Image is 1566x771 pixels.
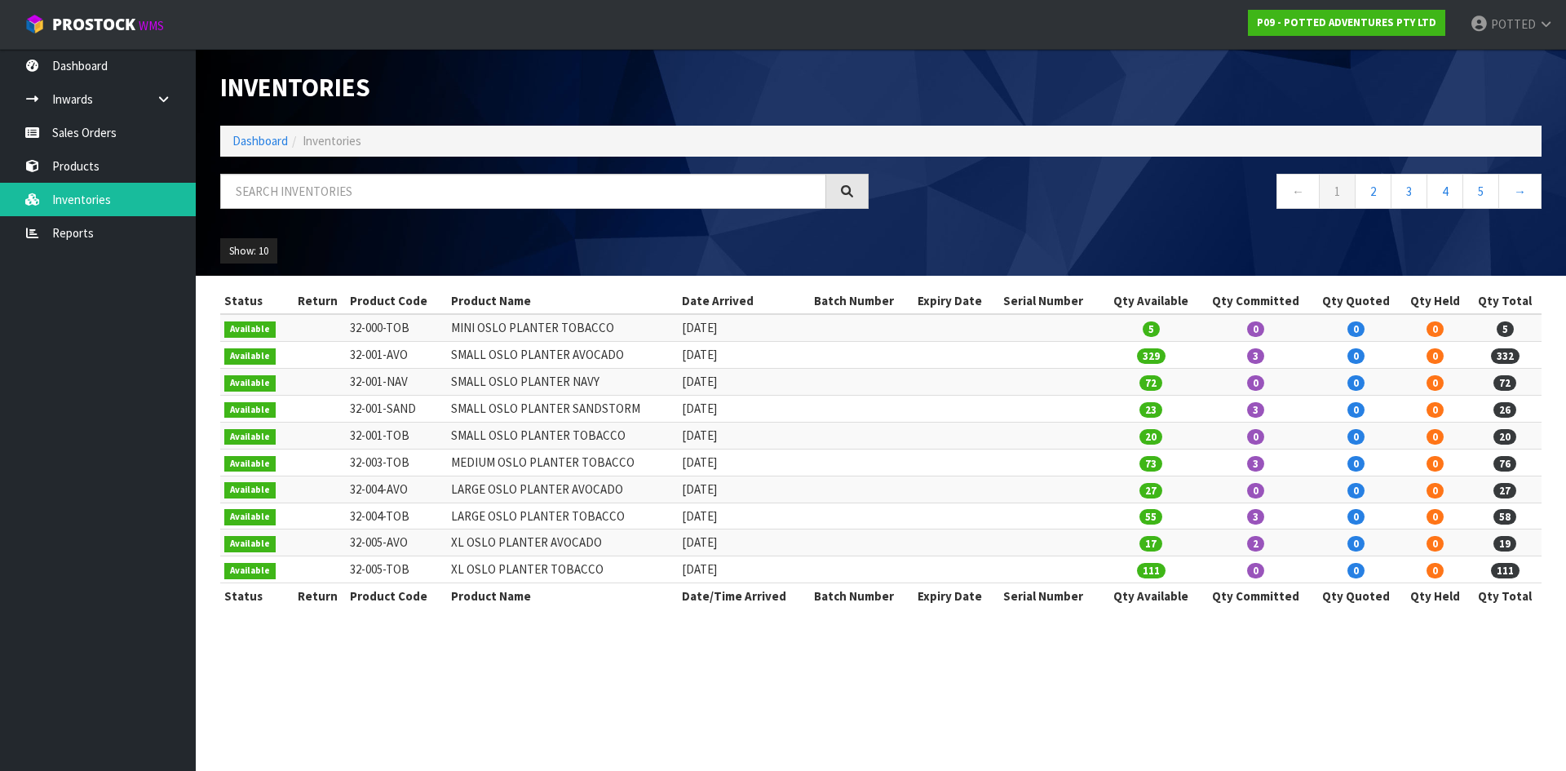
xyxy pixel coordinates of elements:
[1427,321,1444,337] span: 0
[1143,321,1160,337] span: 5
[224,375,276,392] span: Available
[1493,509,1516,525] span: 58
[678,476,810,503] td: [DATE]
[447,583,679,609] th: Product Name
[1427,509,1444,525] span: 0
[1312,583,1400,609] th: Qty Quoted
[224,456,276,472] span: Available
[224,402,276,419] span: Available
[1139,429,1162,445] span: 20
[1247,536,1264,552] span: 2
[913,288,998,314] th: Expiry Date
[999,583,1103,609] th: Serial Number
[1247,483,1264,498] span: 0
[1493,456,1516,472] span: 76
[1139,402,1162,418] span: 23
[1139,456,1162,472] span: 73
[1400,288,1468,314] th: Qty Held
[1493,536,1516,552] span: 19
[220,174,826,209] input: Search inventories
[1257,16,1436,29] strong: P09 - POTTED ADVENTURES PTY LTD
[678,369,810,396] td: [DATE]
[52,14,135,35] span: ProStock
[1427,483,1444,498] span: 0
[1497,321,1514,337] span: 5
[1247,321,1264,337] span: 0
[678,396,810,423] td: [DATE]
[1139,536,1162,552] span: 17
[1400,583,1468,609] th: Qty Held
[678,314,810,341] td: [DATE]
[1347,402,1365,418] span: 0
[447,530,679,556] td: XL OSLO PLANTER AVOCADO
[1493,402,1516,418] span: 26
[346,314,446,341] td: 32-000-TOB
[224,536,276,552] span: Available
[1427,375,1444,391] span: 0
[1491,16,1536,32] span: POTTED
[1347,348,1365,364] span: 0
[1137,563,1166,578] span: 111
[678,530,810,556] td: [DATE]
[1493,483,1516,498] span: 27
[346,556,446,583] td: 32-005-TOB
[447,449,679,476] td: MEDIUM OSLO PLANTER TOBACCO
[1347,321,1365,337] span: 0
[810,583,913,609] th: Batch Number
[1137,348,1166,364] span: 329
[1247,348,1264,364] span: 3
[346,396,446,423] td: 32-001-SAND
[1102,583,1200,609] th: Qty Available
[1247,402,1264,418] span: 3
[220,288,290,314] th: Status
[224,509,276,525] span: Available
[1427,563,1444,578] span: 0
[1427,456,1444,472] span: 0
[1493,375,1516,391] span: 72
[139,18,164,33] small: WMS
[1469,583,1542,609] th: Qty Total
[1139,375,1162,391] span: 72
[1347,563,1365,578] span: 0
[290,288,346,314] th: Return
[1312,288,1400,314] th: Qty Quoted
[346,583,446,609] th: Product Code
[447,288,679,314] th: Product Name
[1347,456,1365,472] span: 0
[220,583,290,609] th: Status
[1391,174,1427,209] a: 3
[303,133,361,148] span: Inventories
[1427,402,1444,418] span: 0
[1102,288,1200,314] th: Qty Available
[1498,174,1542,209] a: →
[678,503,810,530] td: [DATE]
[1200,288,1312,314] th: Qty Committed
[1427,536,1444,552] span: 0
[1491,348,1520,364] span: 332
[1139,483,1162,498] span: 27
[893,174,1542,214] nav: Page navigation
[346,342,446,369] td: 32-001-AVO
[1247,509,1264,525] span: 3
[220,73,869,101] h1: Inventories
[999,288,1103,314] th: Serial Number
[1247,429,1264,445] span: 0
[232,133,288,148] a: Dashboard
[1427,348,1444,364] span: 0
[1247,456,1264,472] span: 3
[447,314,679,341] td: MINI OSLO PLANTER TOBACCO
[1427,429,1444,445] span: 0
[346,369,446,396] td: 32-001-NAV
[346,530,446,556] td: 32-005-AVO
[678,422,810,449] td: [DATE]
[678,583,810,609] th: Date/Time Arrived
[678,449,810,476] td: [DATE]
[1427,174,1463,209] a: 4
[1200,583,1312,609] th: Qty Committed
[290,583,346,609] th: Return
[220,238,277,264] button: Show: 10
[1347,509,1365,525] span: 0
[1347,483,1365,498] span: 0
[346,503,446,530] td: 32-004-TOB
[1247,375,1264,391] span: 0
